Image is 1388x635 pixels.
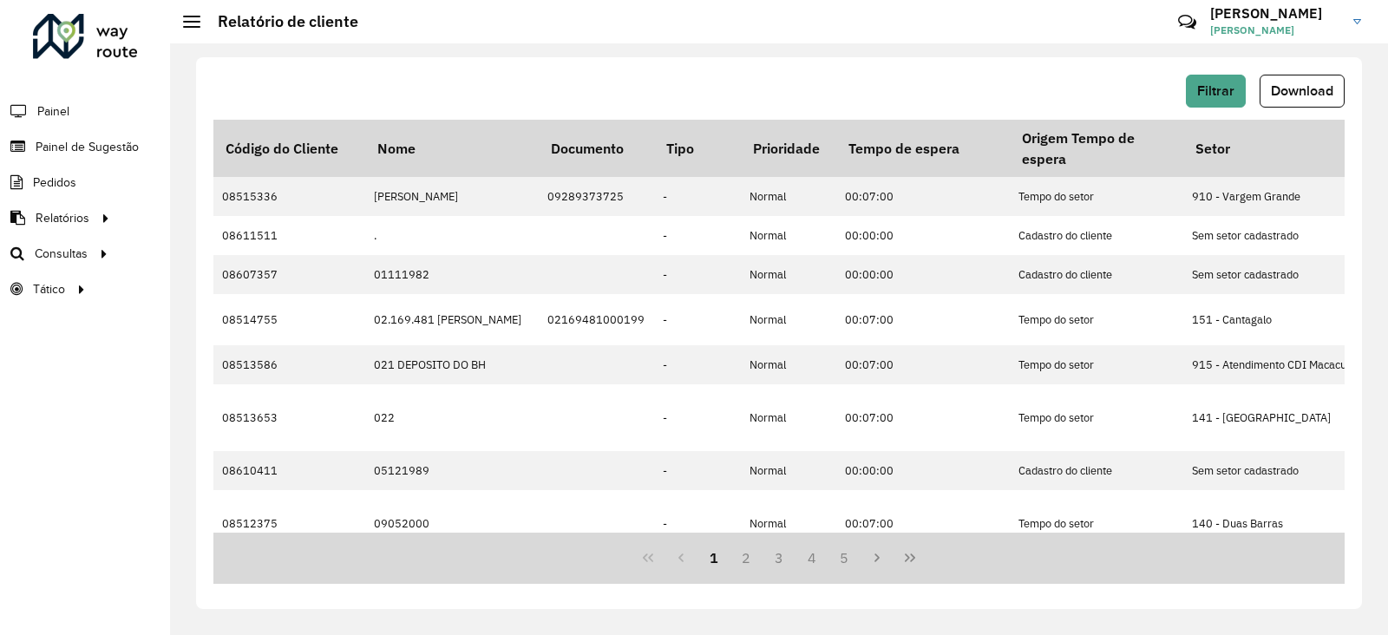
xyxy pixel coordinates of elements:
[1210,23,1340,38] span: [PERSON_NAME]
[1183,294,1357,344] td: 151 - Cantagalo
[1186,75,1246,108] button: Filtrar
[836,451,1010,490] td: 00:00:00
[36,209,89,227] span: Relatórios
[828,541,861,574] button: 5
[836,345,1010,384] td: 00:07:00
[365,384,539,452] td: 022
[1169,3,1206,41] a: Contato Rápido
[539,120,654,177] th: Documento
[1183,120,1357,177] th: Setor
[213,177,365,216] td: 08515336
[836,255,1010,294] td: 00:00:00
[200,12,358,31] h2: Relatório de cliente
[1260,75,1345,108] button: Download
[741,294,836,344] td: Normal
[741,177,836,216] td: Normal
[539,294,654,344] td: 02169481000199
[654,216,741,255] td: -
[741,384,836,452] td: Normal
[213,120,365,177] th: Código do Cliente
[654,451,741,490] td: -
[213,451,365,490] td: 08610411
[741,490,836,558] td: Normal
[795,541,828,574] button: 4
[1010,120,1183,177] th: Origem Tempo de espera
[37,102,69,121] span: Painel
[741,216,836,255] td: Normal
[1010,345,1183,384] td: Tempo do setor
[654,120,741,177] th: Tipo
[861,541,894,574] button: Next Page
[213,216,365,255] td: 08611511
[836,294,1010,344] td: 00:07:00
[894,541,926,574] button: Last Page
[1183,490,1357,558] td: 140 - Duas Barras
[1271,83,1333,98] span: Download
[539,177,654,216] td: 09289373725
[1197,83,1234,98] span: Filtrar
[1210,5,1340,22] h3: [PERSON_NAME]
[1010,384,1183,452] td: Tempo do setor
[365,294,539,344] td: 02.169.481 [PERSON_NAME]
[836,216,1010,255] td: 00:00:00
[697,541,730,574] button: 1
[1183,255,1357,294] td: Sem setor cadastrado
[741,345,836,384] td: Normal
[763,541,795,574] button: 3
[654,490,741,558] td: -
[1183,216,1357,255] td: Sem setor cadastrado
[836,120,1010,177] th: Tempo de espera
[365,177,539,216] td: [PERSON_NAME]
[213,294,365,344] td: 08514755
[213,490,365,558] td: 08512375
[741,120,836,177] th: Prioridade
[365,451,539,490] td: 05121989
[654,255,741,294] td: -
[1010,451,1183,490] td: Cadastro do cliente
[741,451,836,490] td: Normal
[1183,345,1357,384] td: 915 - Atendimento CDI Macacu
[33,280,65,298] span: Tático
[213,384,365,452] td: 08513653
[365,345,539,384] td: 021 DEPOSITO DO BH
[654,345,741,384] td: -
[836,384,1010,452] td: 00:07:00
[730,541,763,574] button: 2
[654,294,741,344] td: -
[1010,294,1183,344] td: Tempo do setor
[213,255,365,294] td: 08607357
[1183,451,1357,490] td: Sem setor cadastrado
[365,216,539,255] td: .
[36,138,139,156] span: Painel de Sugestão
[1010,177,1183,216] td: Tempo do setor
[33,173,76,192] span: Pedidos
[836,177,1010,216] td: 00:07:00
[836,490,1010,558] td: 00:07:00
[365,120,539,177] th: Nome
[35,245,88,263] span: Consultas
[1183,384,1357,452] td: 141 - [GEOGRAPHIC_DATA]
[213,345,365,384] td: 08513586
[365,255,539,294] td: 01111982
[654,177,741,216] td: -
[1010,255,1183,294] td: Cadastro do cliente
[654,384,741,452] td: -
[1010,216,1183,255] td: Cadastro do cliente
[1183,177,1357,216] td: 910 - Vargem Grande
[365,490,539,558] td: 09052000
[1010,490,1183,558] td: Tempo do setor
[741,255,836,294] td: Normal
